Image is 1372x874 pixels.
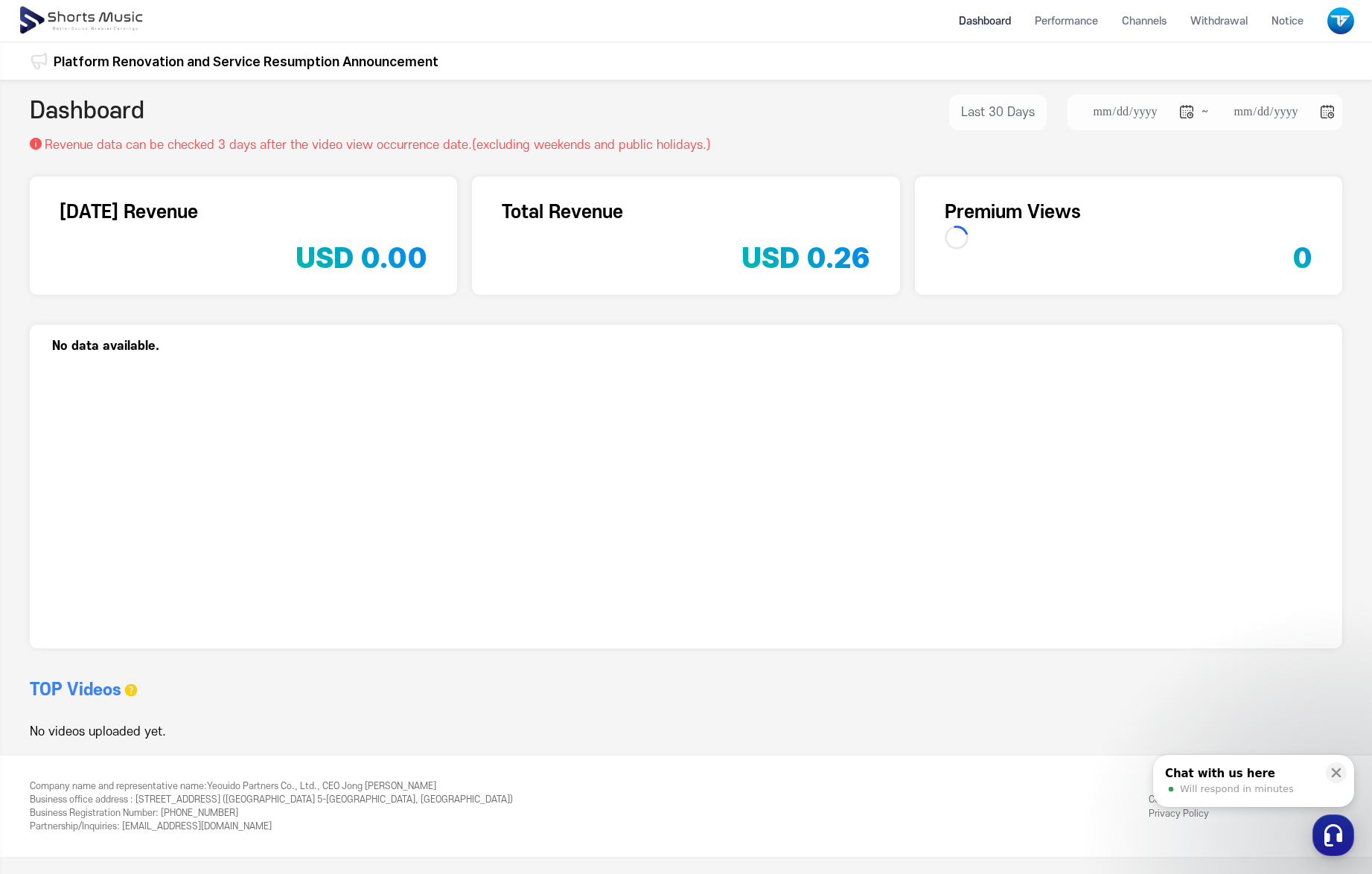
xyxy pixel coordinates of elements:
[1292,226,1312,272] dd: 0
[947,1,1023,41] a: Dashboard
[945,199,1312,226] dt: Premium Views
[502,199,870,226] dt: Total Revenue
[1149,808,1209,818] a: Privacy Policy
[30,678,121,702] h3: TOP Videos
[30,781,207,791] span: Company name and representative name :
[1178,1,1260,41] a: Withdrawal
[1023,1,1110,41] a: Performance
[1260,1,1315,41] a: Notice
[30,95,144,130] h2: Dashboard
[30,723,686,741] div: No videos uploaded yet.
[949,95,1047,130] button: Last 30 Days
[296,241,427,275] span: USD 0.00
[1068,95,1342,130] li: ~
[30,138,42,150] img: 설명 아이콘
[30,52,48,70] img: 알림 아이콘
[54,51,438,71] a: Platform Renovation and Service Resumption Announcement
[60,199,427,226] dt: [DATE] Revenue
[741,241,870,275] span: USD 0.26
[1149,793,1342,820] div: Copyright © Shorts Music All Rights Reserved.
[30,779,513,833] div: Yeouido Partners Co., Ltd., CEO Jong [PERSON_NAME] [STREET_ADDRESS] ([GEOGRAPHIC_DATA] 5-[GEOGRAP...
[30,794,133,805] span: Business office address :
[52,339,159,353] strong: No data available.
[45,136,711,154] p: Revenue data can be checked 3 days after the video view occurrence date.(excluding weekends and p...
[1110,1,1178,41] a: Channels
[1327,7,1354,34] img: 사용자 이미지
